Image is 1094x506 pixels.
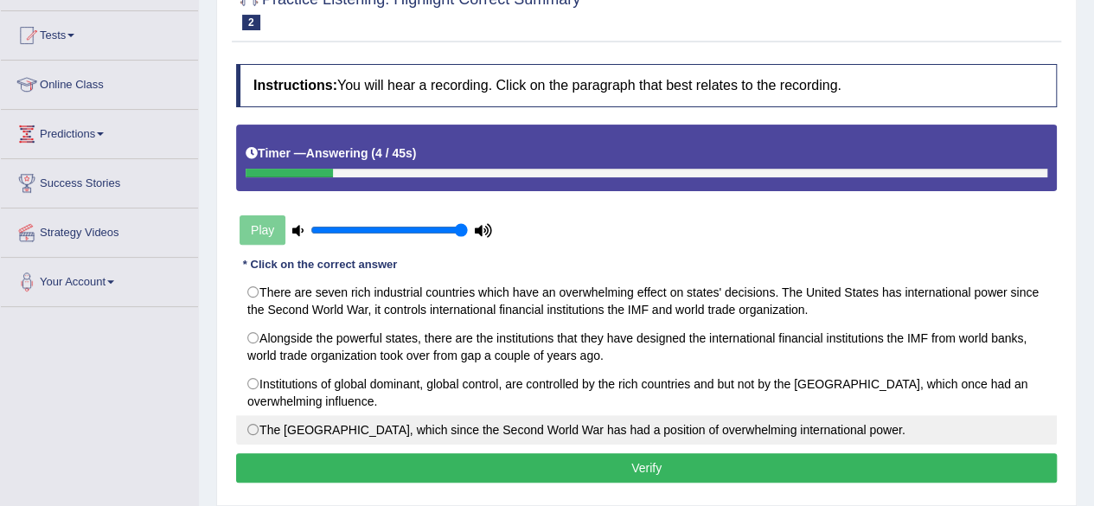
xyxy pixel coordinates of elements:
[1,11,198,54] a: Tests
[1,61,198,104] a: Online Class
[236,323,1057,370] label: Alongside the powerful states, there are the institutions that they have designed the internation...
[236,453,1057,483] button: Verify
[236,64,1057,107] h4: You will hear a recording. Click on the paragraph that best relates to the recording.
[236,278,1057,324] label: There are seven rich industrial countries which have an overwhelming effect on states' decisions....
[242,15,260,30] span: 2
[246,147,416,160] h5: Timer —
[1,110,198,153] a: Predictions
[306,146,368,160] b: Answering
[236,369,1057,416] label: Institutions of global dominant, global control, are controlled by the rich countries and but not...
[371,146,375,160] b: (
[413,146,417,160] b: )
[236,256,404,272] div: * Click on the correct answer
[236,415,1057,445] label: The [GEOGRAPHIC_DATA], which since the Second World War has had a position of overwhelming intern...
[1,258,198,301] a: Your Account
[1,208,198,252] a: Strategy Videos
[375,146,413,160] b: 4 / 45s
[1,159,198,202] a: Success Stories
[253,78,337,93] b: Instructions:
